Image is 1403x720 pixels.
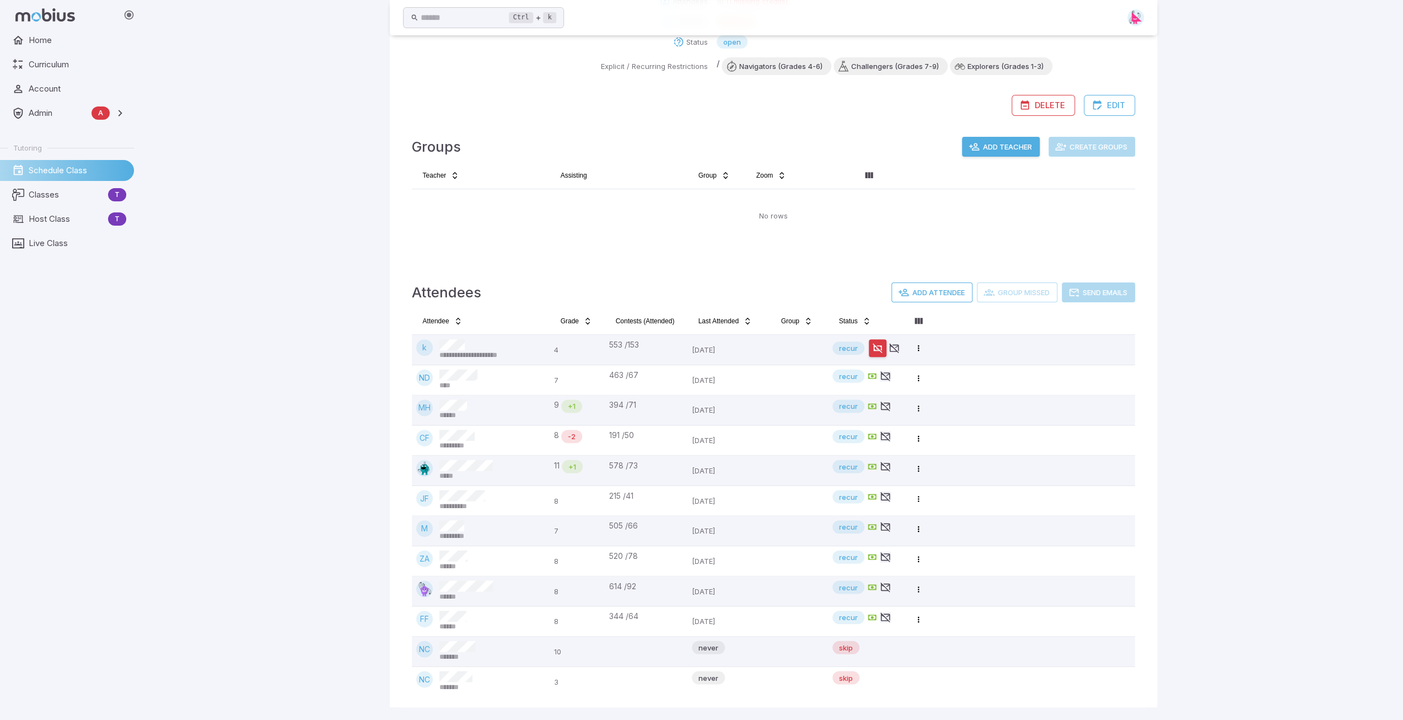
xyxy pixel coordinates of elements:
div: 520 / 78 [609,551,683,562]
button: Assisting [554,167,594,184]
span: T [108,214,126,225]
span: Schedule Class [29,164,126,177]
span: recur [832,343,864,354]
p: 4 [554,339,600,360]
img: right-triangle.svg [1127,9,1144,26]
p: [DATE] [692,339,766,360]
div: 344 / 64 [609,611,683,622]
p: 10 [554,641,600,662]
div: / [717,57,1052,75]
div: 215 / 41 [609,490,683,501]
p: 8 [554,551,600,572]
p: No rows [759,210,788,221]
p: 8 [554,490,600,511]
span: recur [832,582,864,593]
div: NC [416,671,433,687]
span: Grade [561,317,579,326]
kbd: k [543,12,556,23]
button: Delete [1012,95,1075,116]
span: never [692,642,725,653]
span: Last Attended [698,317,739,326]
span: Classes [29,189,104,201]
span: Home [29,34,126,46]
button: Attendee [416,312,469,330]
p: [DATE] [692,399,766,420]
p: [DATE] [692,551,766,572]
button: Add Attendee [891,282,972,302]
span: Assisting [561,171,587,180]
span: Navigators (Grades 4-6) [730,61,831,72]
button: Column visibility [860,167,878,184]
div: MH [416,399,433,416]
p: Status [686,36,708,47]
p: [DATE] [692,490,766,511]
span: -2 [561,431,582,442]
span: Curriculum [29,58,126,71]
span: recur [832,431,864,442]
div: 578 / 73 [609,460,683,471]
button: Zoom [750,167,793,184]
span: Challengers (Grades 7-9) [842,61,948,72]
p: [DATE] [692,520,766,541]
span: Live Class [29,237,126,249]
p: 8 [554,580,600,601]
div: 463 / 67 [609,370,683,381]
button: Last Attended [692,312,759,330]
button: Edit [1084,95,1135,116]
span: 8 [554,430,559,443]
span: T [108,189,126,200]
span: Group [698,171,717,180]
span: +1 [562,461,583,472]
span: Contests (Attended) [616,317,675,326]
span: skip [832,672,859,683]
span: Attendee [423,317,449,326]
div: 505 / 66 [609,520,683,531]
h4: Attendees [412,281,481,303]
p: [DATE] [692,370,766,391]
button: Teacher [416,167,466,184]
button: Group [775,312,819,330]
div: NC [416,641,433,658]
p: [DATE] [692,611,766,632]
div: M [416,520,433,537]
kbd: Ctrl [509,12,534,23]
span: Explorers (Grades 1-3) [959,61,1052,72]
button: Column visibility [910,312,927,330]
span: recur [832,491,864,502]
button: Add Teacher [962,137,1040,157]
span: 11 [554,460,560,473]
img: octagon.svg [416,460,433,477]
span: A [92,108,110,119]
div: 394 / 71 [609,399,683,410]
div: Math is above age level [561,399,582,413]
div: 614 / 92 [609,580,683,591]
div: k [416,339,433,356]
div: Math is above age level [562,460,583,473]
span: Account [29,83,126,95]
span: Host Class [29,213,104,225]
button: Contests (Attended) [609,312,681,330]
span: recur [832,461,864,472]
div: JF [416,490,433,506]
span: open [717,36,748,47]
p: [DATE] [692,460,766,481]
button: Status [832,312,878,330]
div: ND [416,370,433,386]
div: 191 / 50 [609,430,683,441]
p: 7 [554,370,600,391]
h4: Groups [412,136,461,158]
div: ZA [416,551,433,567]
p: [DATE] [692,430,766,451]
span: Teacher [423,171,447,180]
span: Group [781,317,799,326]
div: FF [416,611,433,627]
button: Grade [554,312,599,330]
p: 8 [554,611,600,632]
span: +1 [561,401,582,412]
span: Tutoring [13,143,42,153]
p: [DATE] [692,580,766,601]
span: recur [832,612,864,623]
div: 553 / 153 [609,339,683,350]
span: Status [839,317,858,326]
img: pentagon.svg [416,580,433,597]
